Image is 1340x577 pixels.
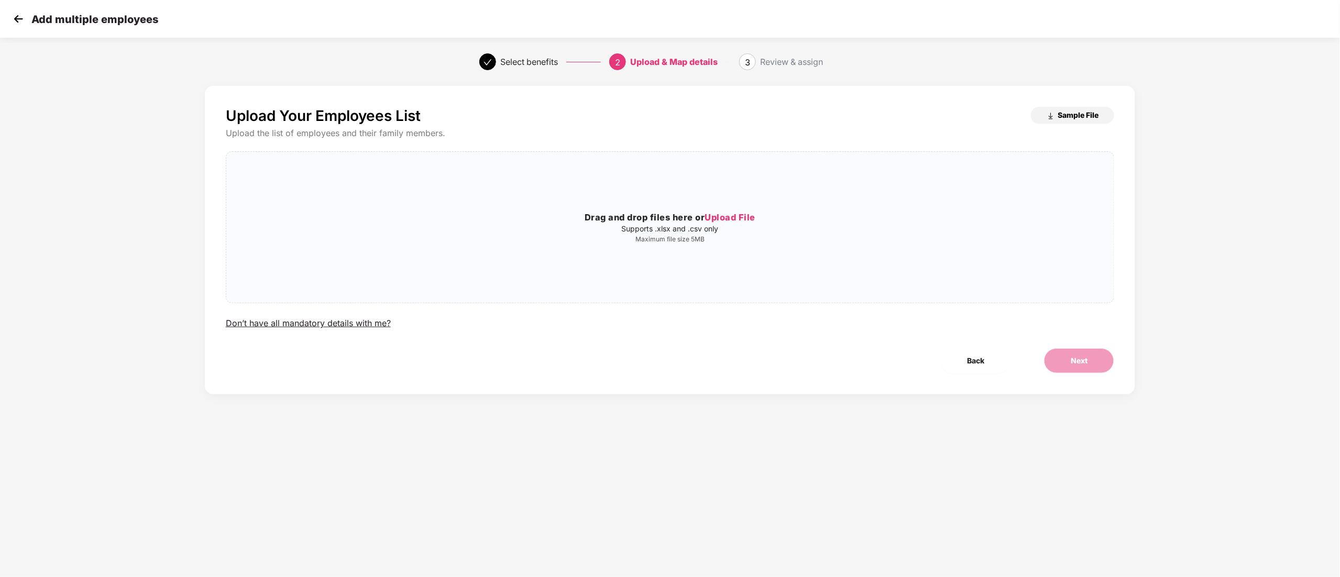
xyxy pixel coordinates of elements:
[1031,107,1114,124] button: Sample File
[226,152,1114,303] span: Drag and drop files here orUpload FileSupports .xlsx and .csv onlyMaximum file size 5MB
[226,128,1114,139] div: Upload the list of employees and their family members.
[1058,110,1099,120] span: Sample File
[705,212,756,223] span: Upload File
[745,57,750,68] span: 3
[226,211,1114,225] h3: Drag and drop files here or
[10,11,26,27] img: svg+xml;base64,PHN2ZyB4bWxucz0iaHR0cDovL3d3dy53My5vcmcvMjAwMC9zdmciIHdpZHRoPSIzMCIgaGVpZ2h0PSIzMC...
[941,348,1011,373] button: Back
[484,58,492,66] span: check
[226,318,391,329] div: Don’t have all mandatory details with me?
[226,107,421,125] p: Upload Your Employees List
[226,225,1114,233] p: Supports .xlsx and .csv only
[630,53,718,70] div: Upload & Map details
[226,235,1114,243] p: Maximum file size 5MB
[31,13,158,26] p: Add multiple employees
[1047,112,1055,120] img: download_icon
[967,355,984,367] span: Back
[760,53,823,70] div: Review & assign
[615,57,620,68] span: 2
[1044,348,1114,373] button: Next
[500,53,558,70] div: Select benefits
